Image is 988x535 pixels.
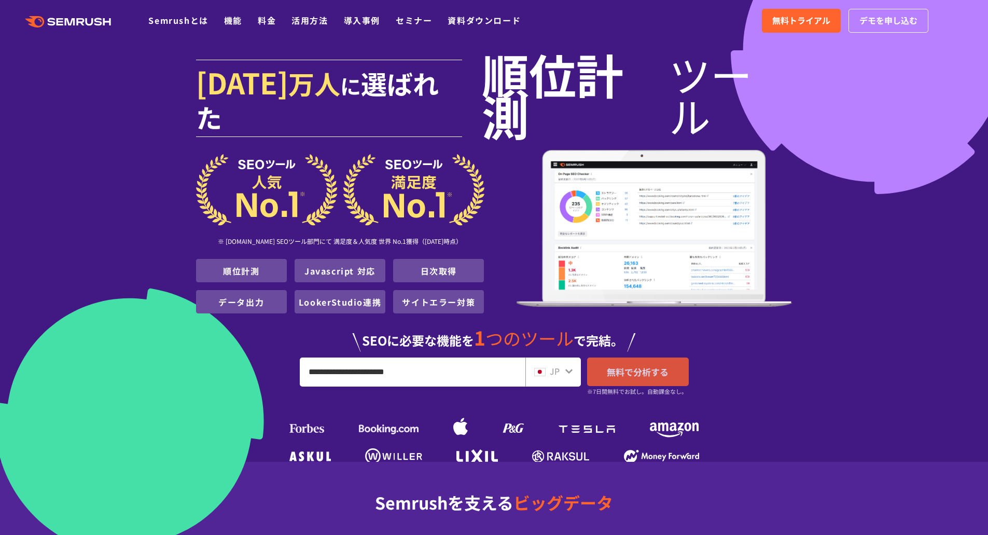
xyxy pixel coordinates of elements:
[607,365,669,378] span: 無料で分析する
[218,296,264,308] a: データ出力
[224,14,242,26] a: 機能
[550,365,560,377] span: JP
[402,296,475,308] a: サイトエラー対策
[223,265,259,277] a: 順位計測
[762,9,841,33] a: 無料トライアル
[587,358,689,386] a: 無料で分析する
[859,14,917,28] span: デモを申し込む
[304,265,375,277] a: Javascript 対応
[196,226,484,259] div: ※ [DOMAIN_NAME] SEOツール部門にて 満足度＆人気度 世界 No.1獲得（[DATE]時点）
[300,358,525,386] input: URL、キーワードを入力してください
[669,53,792,136] span: ツール
[574,331,623,349] span: で完結。
[288,64,340,102] span: 万人
[772,14,830,28] span: 無料トライアル
[448,14,521,26] a: 資料ダウンロード
[196,61,288,103] span: [DATE]
[421,265,457,277] a: 日次取得
[485,325,574,351] span: つのツール
[148,14,208,26] a: Semrushとは
[482,53,669,136] span: 順位計測
[340,71,361,101] span: に
[196,318,792,352] div: SEOに必要な機能を
[196,64,439,135] span: 選ばれた
[513,490,613,514] span: ビッグデータ
[299,296,381,308] a: LookerStudio連携
[344,14,380,26] a: 導入事例
[396,14,432,26] a: セミナー
[474,323,485,351] span: 1
[848,9,928,33] a: デモを申し込む
[587,387,687,396] small: ※7日間無料でお試し。自動課金なし。
[258,14,276,26] a: 料金
[291,14,328,26] a: 活用方法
